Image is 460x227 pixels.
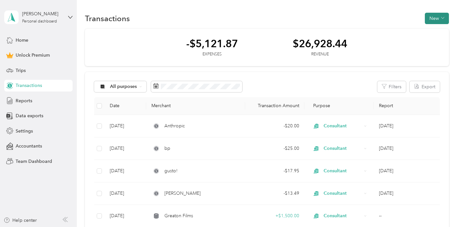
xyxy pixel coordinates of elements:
div: Personal dashboard [22,20,57,23]
span: bp [164,145,170,152]
span: Greaton Films [164,212,193,220]
iframe: Everlance-gr Chat Button Frame [424,191,460,227]
td: [DATE] [105,182,146,205]
span: Team Dashboard [16,158,52,165]
button: Help center [4,217,37,224]
span: Anthropic [164,122,185,130]
span: Reports [16,97,32,104]
th: Merchant [146,97,245,115]
td: Aug 2025 [374,182,440,205]
div: Revenue [293,51,347,57]
button: Export [410,81,440,92]
span: Consultant [324,167,362,175]
td: Aug 2025 [374,137,440,160]
span: All purposes [110,84,137,89]
span: Transactions [16,82,42,89]
button: Filters [377,81,406,92]
span: gusto! [164,167,177,175]
div: Expenses [186,51,238,57]
div: - $17.95 [250,167,299,175]
span: Data exports [16,112,43,119]
td: [DATE] [105,160,146,182]
div: - $25.00 [250,145,299,152]
span: Settings [16,128,33,135]
span: Home [16,37,28,44]
h1: Transactions [85,15,130,22]
div: - $13.49 [250,190,299,197]
th: Transaction Amount [245,97,304,115]
div: -$5,121.87 [186,38,238,49]
td: [DATE] [105,115,146,137]
td: Aug 2025 [374,115,440,137]
span: Unlock Premium [16,52,50,59]
span: Consultant [324,145,362,152]
span: Consultant [324,212,362,220]
span: Consultant [324,190,362,197]
span: [PERSON_NAME] [164,190,201,197]
th: Report [374,97,440,115]
td: [DATE] [105,137,146,160]
td: Aug 2025 [374,160,440,182]
span: Consultant [324,122,362,130]
span: Trips [16,67,26,74]
div: + $1,500.00 [250,212,299,220]
button: New [425,13,449,24]
th: Date [105,97,146,115]
div: - $20.00 [250,122,299,130]
span: Accountants [16,143,42,149]
span: Purpose [310,103,330,108]
div: [PERSON_NAME] [22,10,63,17]
div: $26,928.44 [293,38,347,49]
